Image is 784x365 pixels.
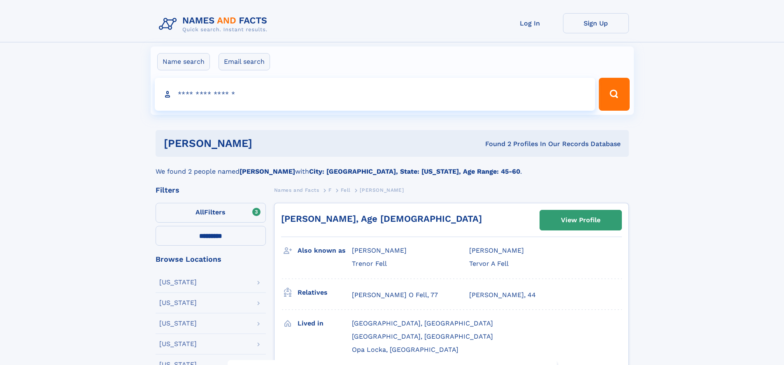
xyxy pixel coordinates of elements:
b: [PERSON_NAME] [240,167,295,175]
div: Found 2 Profiles In Our Records Database [369,139,621,149]
span: Fell [341,187,350,193]
button: Search Button [599,78,629,111]
span: [GEOGRAPHIC_DATA], [GEOGRAPHIC_DATA] [352,332,493,340]
a: View Profile [540,210,621,230]
label: Name search [157,53,210,70]
h3: Relatives [298,286,352,300]
img: Logo Names and Facts [156,13,274,35]
span: All [195,208,204,216]
a: [PERSON_NAME], 44 [469,291,536,300]
a: [PERSON_NAME], Age [DEMOGRAPHIC_DATA] [281,214,482,224]
div: Filters [156,186,266,194]
input: search input [155,78,596,111]
a: Fell [341,185,350,195]
span: [GEOGRAPHIC_DATA], [GEOGRAPHIC_DATA] [352,319,493,327]
h3: Also known as [298,244,352,258]
div: Browse Locations [156,256,266,263]
div: We found 2 people named with . [156,157,629,177]
h1: [PERSON_NAME] [164,138,369,149]
div: View Profile [561,211,600,230]
a: Sign Up [563,13,629,33]
span: [PERSON_NAME] [469,246,524,254]
div: [US_STATE] [159,320,197,327]
span: [PERSON_NAME] [360,187,404,193]
span: Trenor Fell [352,260,387,267]
div: [US_STATE] [159,341,197,347]
span: [PERSON_NAME] [352,246,407,254]
b: City: [GEOGRAPHIC_DATA], State: [US_STATE], Age Range: 45-60 [309,167,520,175]
h3: Lived in [298,316,352,330]
a: Names and Facts [274,185,319,195]
span: Tervor A Fell [469,260,509,267]
a: Log In [497,13,563,33]
a: F [328,185,332,195]
div: [US_STATE] [159,279,197,286]
span: Opa Locka, [GEOGRAPHIC_DATA] [352,346,458,353]
div: [US_STATE] [159,300,197,306]
label: Email search [219,53,270,70]
a: [PERSON_NAME] O Fell, 77 [352,291,438,300]
span: F [328,187,332,193]
label: Filters [156,203,266,223]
